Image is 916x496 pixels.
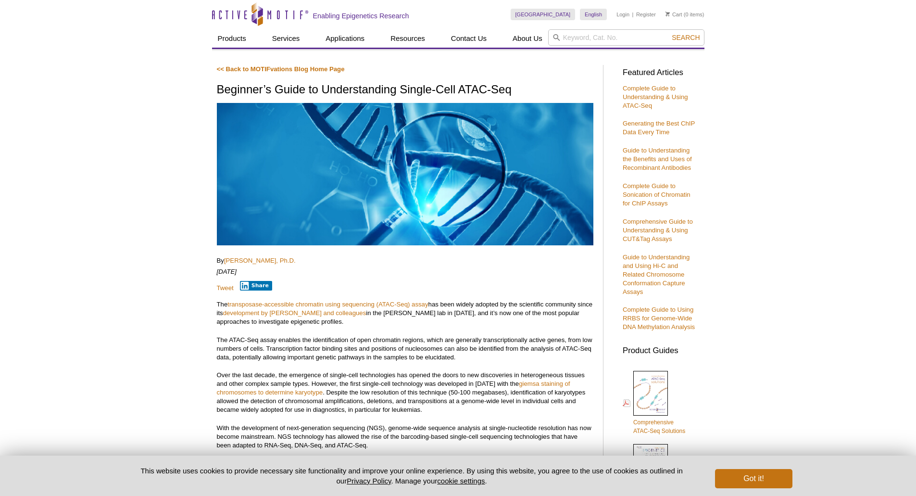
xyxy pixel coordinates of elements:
em: [DATE] [217,268,237,275]
a: Products [212,29,252,48]
a: Privacy Policy [347,477,391,485]
span: Search [672,34,700,41]
a: Complete Guide to Understanding & Using ATAC-Seq [623,85,688,109]
a: Applications [320,29,370,48]
a: [GEOGRAPHIC_DATA] [511,9,576,20]
button: Share [240,281,272,291]
img: Your Cart [665,12,670,16]
a: Register [636,11,656,18]
a: Tweet [217,284,234,292]
p: The ATAC-Seq assay enables the identification of open chromatin regions, which are generally tran... [217,336,593,362]
li: (0 items) [665,9,704,20]
a: transposase-accessible chromatin using sequencing (ATAC-Seq) assay [227,301,428,308]
a: ComprehensiveATAC-Seq Solutions [623,370,685,436]
a: Comprehensive Guide to Understanding & Using CUT&Tag Assays [623,218,693,242]
h1: Beginner’s Guide to Understanding Single-Cell ATAC-Seq [217,83,593,97]
p: With the development of next-generation sequencing (NGS), genome-wide sequence analysis at single... [217,424,593,450]
a: Cart [665,11,682,18]
li: | [632,9,634,20]
a: << Back to MOTIFvations Blog Home Page [217,65,345,73]
a: Login [616,11,629,18]
button: Got it! [715,469,792,488]
a: English [580,9,607,20]
input: Keyword, Cat. No. [548,29,704,46]
span: Comprehensive ATAC-Seq Solutions [633,419,685,434]
a: Guide to Understanding the Benefits and Uses of Recombinant Antibodies [623,147,692,171]
button: cookie settings [437,477,485,485]
a: Generating the Best ChIP Data Every Time [623,120,695,136]
a: About Us [507,29,548,48]
h3: Featured Articles [623,69,700,77]
a: Complete Guide to Using RRBS for Genome-Wide DNA Methylation Analysis [623,306,695,331]
a: development by [PERSON_NAME] and colleagues [223,309,366,317]
a: Guide to Understanding and Using Hi-C and Related Chromosome Conformation Capture Assays [623,254,690,295]
p: The has been widely adopted by the scientific community since its in the [PERSON_NAME] lab in [DA... [217,300,593,326]
a: Services [266,29,306,48]
button: Search [669,33,703,42]
h3: Product Guides [623,341,700,355]
h2: Enabling Epigenetics Research [313,12,409,20]
a: Complete Guide to Sonication of Chromatin for ChIP Assays [623,182,690,207]
p: Over the last decade, the emergence of single-cell technologies has opened the doors to new disco... [217,371,593,414]
img: scATAC-Seq [217,103,593,245]
img: Epi_brochure_140604_cover_web_70x200 [633,444,668,488]
a: Contact Us [445,29,492,48]
p: By [217,256,593,265]
img: Comprehensive ATAC-Seq Solutions [633,371,668,416]
a: Resources [385,29,431,48]
p: This website uses cookies to provide necessary site functionality and improve your online experie... [124,466,700,486]
a: [PERSON_NAME], Ph.D. [224,257,296,264]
